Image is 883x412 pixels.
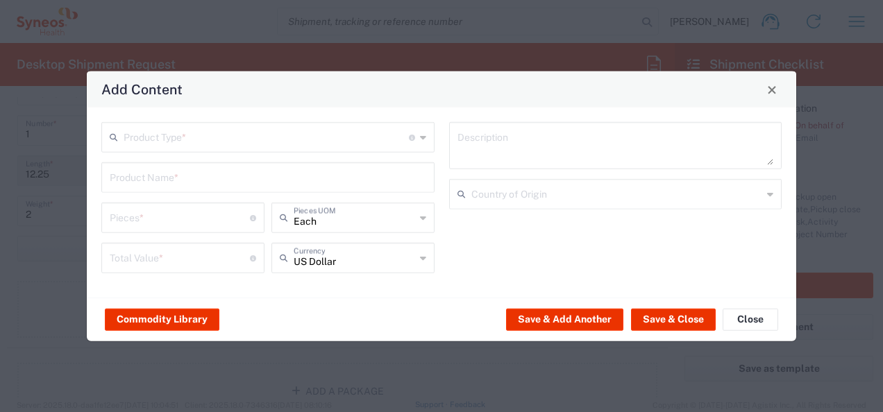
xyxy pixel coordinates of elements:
[723,308,778,330] button: Close
[631,308,716,330] button: Save & Close
[506,308,623,330] button: Save & Add Another
[105,308,219,330] button: Commodity Library
[762,80,782,99] button: Close
[101,79,183,99] h4: Add Content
